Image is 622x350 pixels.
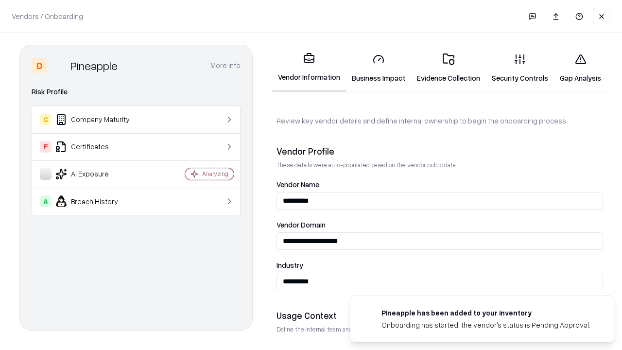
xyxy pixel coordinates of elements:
[486,46,554,91] a: Security Controls
[40,114,52,125] div: C
[40,114,156,125] div: Company Maturity
[362,308,374,319] img: pineappleenergy.com
[276,145,603,157] div: Vendor Profile
[276,310,603,321] div: Usage Context
[70,58,118,73] div: Pineapple
[276,262,603,269] label: Industry
[40,195,156,207] div: Breach History
[276,161,603,169] p: These details were auto-populated based on the vendor public data
[276,116,603,126] p: Review key vendor details and define internal ownership to begin the onboarding process.
[12,11,83,21] p: Vendors / Onboarding
[346,46,411,91] a: Business Impact
[40,141,52,153] div: F
[40,168,156,180] div: AI Exposure
[276,181,603,188] label: Vendor Name
[51,58,67,73] img: Pineapple
[381,308,590,318] div: Pineapple has been added to your inventory
[32,86,241,98] div: Risk Profile
[32,58,47,73] div: D
[202,170,228,178] div: Analyzing
[276,325,603,333] p: Define the internal team and reason for using this vendor. This helps assess business relevance a...
[276,221,603,228] label: Vendor Domain
[381,320,590,330] div: Onboarding has started, the vendor's status is Pending Approval.
[210,57,241,74] button: More info
[40,195,52,207] div: A
[411,46,486,91] a: Evidence Collection
[554,46,607,91] a: Gap Analysis
[272,45,346,92] a: Vendor Information
[40,141,156,153] div: Certificates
